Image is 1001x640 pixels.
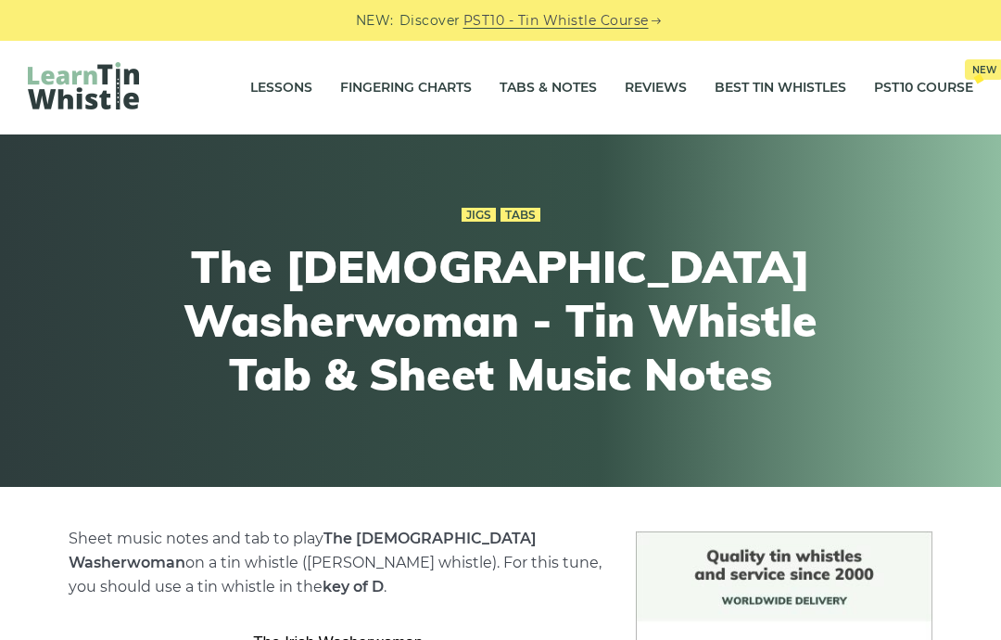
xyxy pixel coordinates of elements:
a: Jigs [462,208,496,223]
a: Reviews [625,65,687,111]
a: Fingering Charts [340,65,472,111]
h1: The [DEMOGRAPHIC_DATA] Washerwoman - Tin Whistle Tab & Sheet Music Notes [159,240,842,401]
a: Tabs & Notes [500,65,597,111]
img: LearnTinWhistle.com [28,62,139,109]
a: Best Tin Whistles [715,65,846,111]
a: Lessons [250,65,312,111]
a: PST10 CourseNew [874,65,973,111]
p: Sheet music notes and tab to play on a tin whistle ([PERSON_NAME] whistle). For this tune, you sh... [69,527,609,599]
strong: key of D [323,578,384,595]
a: Tabs [500,208,540,223]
